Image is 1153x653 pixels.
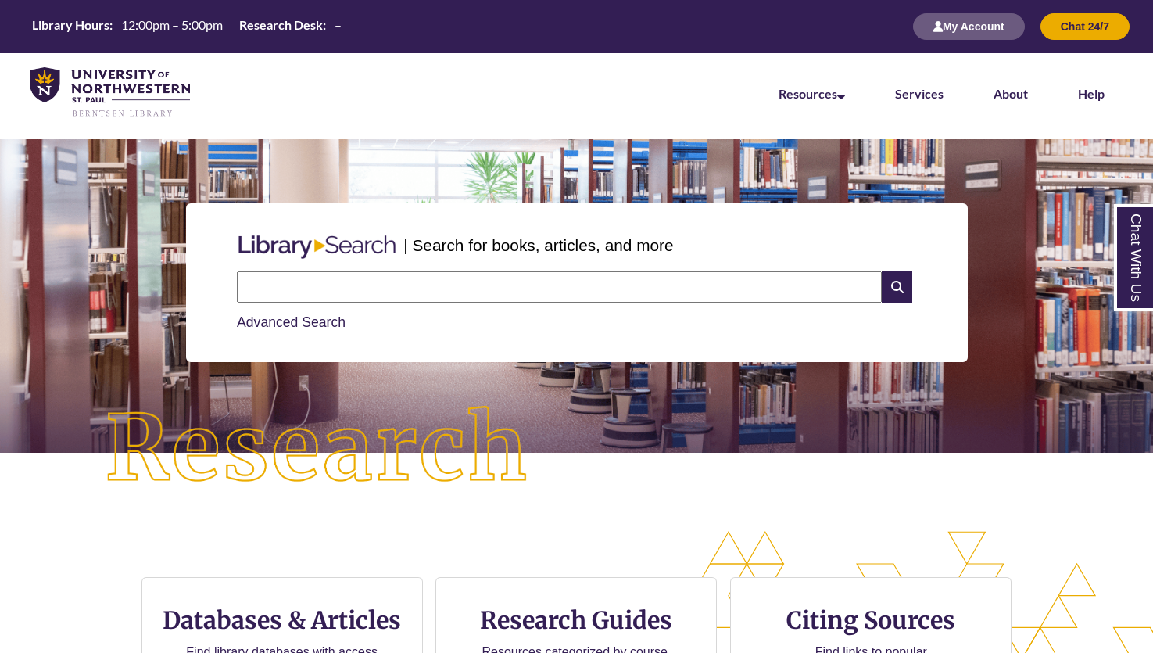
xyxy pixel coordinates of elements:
[26,16,348,38] a: Hours Today
[913,13,1025,40] button: My Account
[26,16,115,34] th: Library Hours:
[913,20,1025,33] a: My Account
[237,314,346,330] a: Advanced Search
[1078,86,1105,101] a: Help
[58,359,577,540] img: Research
[895,86,944,101] a: Services
[1040,13,1130,40] button: Chat 24/7
[155,605,410,635] h3: Databases & Articles
[231,229,403,265] img: Libary Search
[30,67,190,118] img: UNWSP Library Logo
[121,17,223,32] span: 12:00pm – 5:00pm
[775,605,966,635] h3: Citing Sources
[403,233,673,257] p: | Search for books, articles, and more
[779,86,845,101] a: Resources
[335,17,342,32] span: –
[994,86,1028,101] a: About
[233,16,328,34] th: Research Desk:
[882,271,911,303] i: Search
[26,16,348,36] table: Hours Today
[1040,20,1130,33] a: Chat 24/7
[449,605,704,635] h3: Research Guides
